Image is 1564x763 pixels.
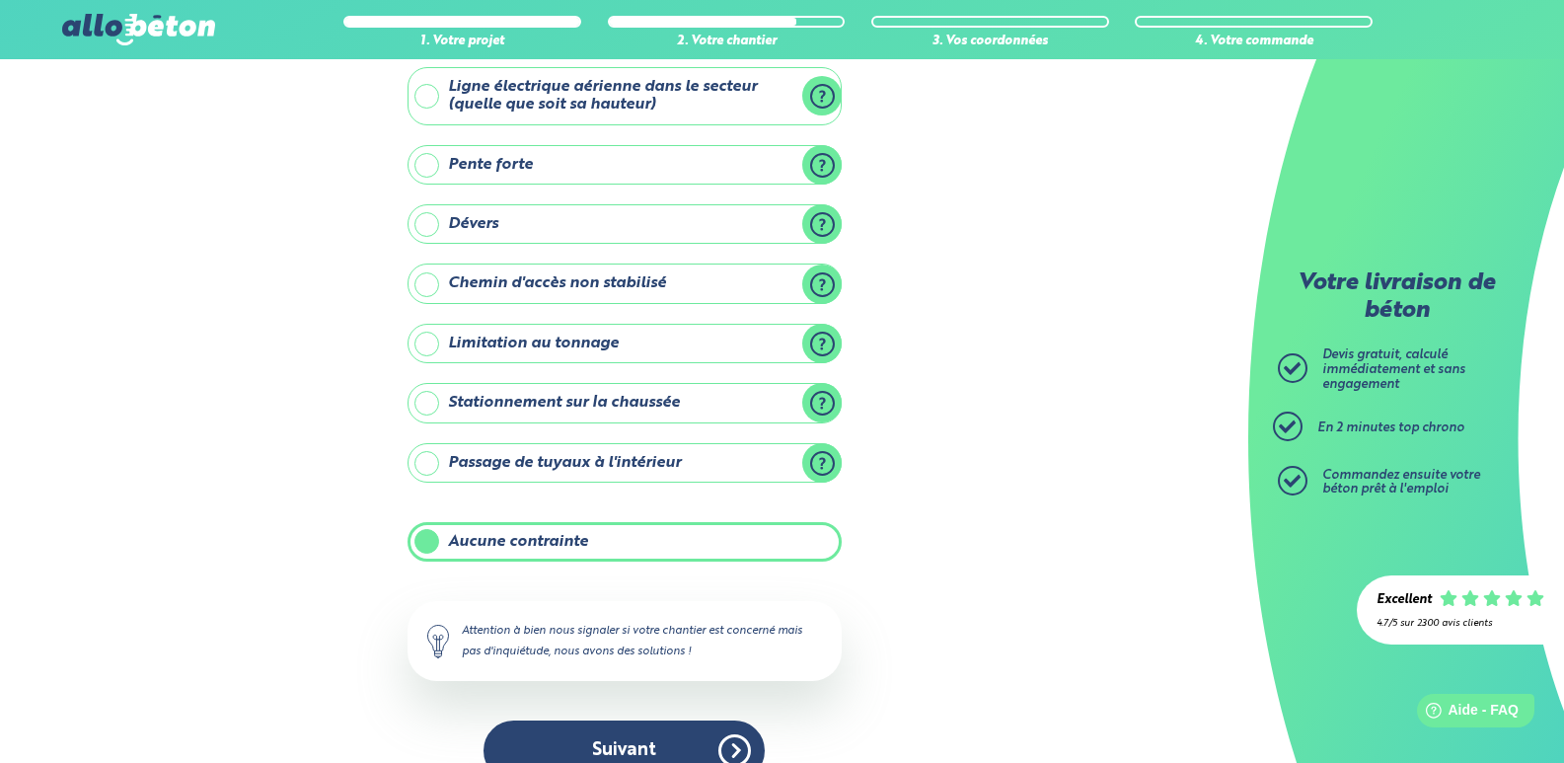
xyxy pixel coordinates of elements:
[408,204,842,244] label: Dévers
[1322,348,1465,390] span: Devis gratuit, calculé immédiatement et sans engagement
[608,35,846,49] div: 2. Votre chantier
[408,443,842,483] label: Passage de tuyaux à l'intérieur
[871,35,1109,49] div: 3. Vos coordonnées
[1377,593,1432,608] div: Excellent
[62,14,214,45] img: allobéton
[1283,270,1510,325] p: Votre livraison de béton
[1388,686,1542,741] iframe: Help widget launcher
[408,324,842,363] label: Limitation au tonnage
[408,383,842,422] label: Stationnement sur la chaussée
[1322,469,1480,496] span: Commandez ensuite votre béton prêt à l'emploi
[408,145,842,185] label: Pente forte
[408,264,842,303] label: Chemin d'accès non stabilisé
[1317,421,1464,434] span: En 2 minutes top chrono
[408,601,842,680] div: Attention à bien nous signaler si votre chantier est concerné mais pas d'inquiétude, nous avons d...
[1135,35,1373,49] div: 4. Votre commande
[343,35,581,49] div: 1. Votre projet
[1377,618,1544,629] div: 4.7/5 sur 2300 avis clients
[408,522,842,562] label: Aucune contrainte
[408,67,842,125] label: Ligne électrique aérienne dans le secteur (quelle que soit sa hauteur)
